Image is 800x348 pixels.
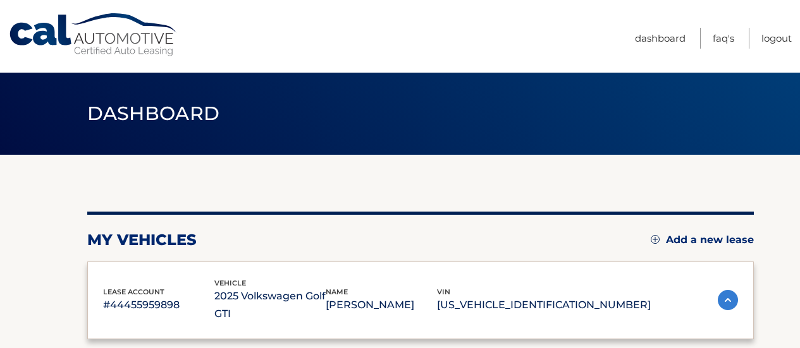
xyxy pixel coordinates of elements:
[87,231,197,249] h2: my vehicles
[635,28,686,49] a: Dashboard
[437,287,450,296] span: vin
[651,235,660,244] img: add.svg
[8,13,179,57] a: Cal Automotive
[103,287,164,296] span: lease account
[713,28,734,49] a: FAQ's
[103,296,214,314] p: #44455959898
[437,296,651,314] p: [US_VEHICLE_IDENTIFICATION_NUMBER]
[326,296,437,314] p: [PERSON_NAME]
[214,279,246,287] span: vehicle
[718,290,738,310] img: accordion-active.svg
[651,234,754,246] a: Add a new lease
[761,28,792,49] a: Logout
[214,287,326,323] p: 2025 Volkswagen Golf GTI
[87,102,220,125] span: Dashboard
[326,287,348,296] span: name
